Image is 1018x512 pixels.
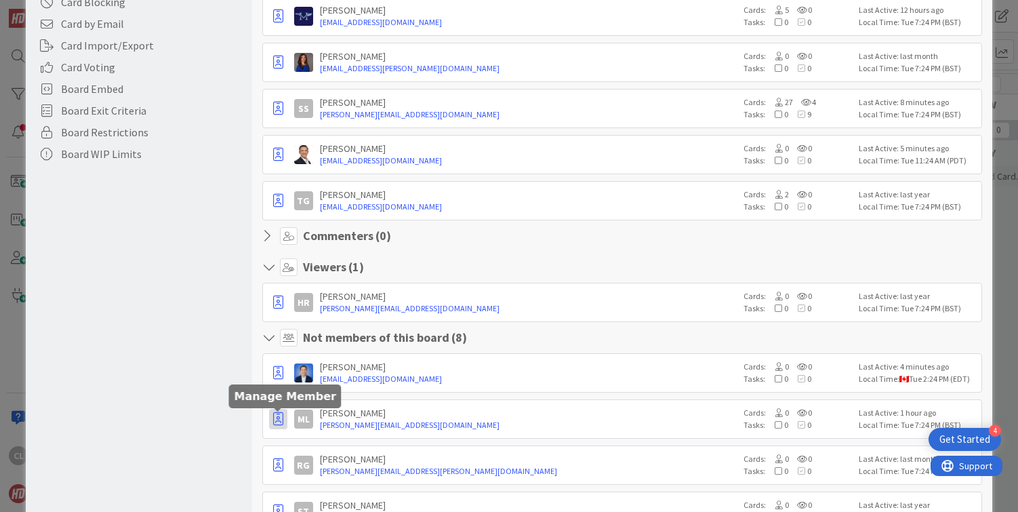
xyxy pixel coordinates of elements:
[744,62,852,75] div: Tasks:
[859,419,977,431] div: Local Time: Tue 7:24 PM (BST)
[320,50,737,62] div: [PERSON_NAME]
[859,155,977,167] div: Local Time: Tue 11:24 AM (PDT)
[451,330,467,345] span: ( 8 )
[765,201,788,212] span: 0
[789,408,812,418] span: 0
[766,5,789,15] span: 5
[744,109,852,121] div: Tasks:
[303,229,391,243] h4: Commenters
[744,407,852,419] div: Cards:
[859,201,977,213] div: Local Time: Tue 7:24 PM (BST)
[294,191,313,210] div: TG
[765,466,788,476] span: 0
[744,361,852,373] div: Cards:
[744,290,852,302] div: Cards:
[294,7,313,26] img: MH
[320,142,737,155] div: [PERSON_NAME]
[859,142,977,155] div: Last Active: 5 minutes ago
[744,16,852,28] div: Tasks:
[789,5,812,15] span: 0
[793,97,816,107] span: 4
[789,143,812,153] span: 0
[989,425,1001,437] div: 4
[859,189,977,201] div: Last Active: last year
[859,62,977,75] div: Local Time: Tue 7:24 PM (BST)
[788,109,811,119] span: 9
[859,302,977,315] div: Local Time: Tue 7:24 PM (BST)
[61,102,245,119] span: Board Exit Criteria
[744,155,852,167] div: Tasks:
[61,81,245,97] span: Board Embed
[765,17,788,27] span: 0
[789,189,812,199] span: 0
[766,500,789,510] span: 0
[788,63,811,73] span: 0
[320,302,737,315] a: [PERSON_NAME][EMAIL_ADDRESS][DOMAIN_NAME]
[766,454,789,464] span: 0
[744,189,852,201] div: Cards:
[744,142,852,155] div: Cards:
[929,428,1001,451] div: Open Get Started checklist, remaining modules: 4
[320,373,737,385] a: [EMAIL_ADDRESS][DOMAIN_NAME]
[789,454,812,464] span: 0
[766,51,789,61] span: 0
[788,17,811,27] span: 0
[766,189,789,199] span: 2
[26,35,252,56] div: Card Import/Export
[320,189,737,201] div: [PERSON_NAME]
[765,420,788,430] span: 0
[766,97,793,107] span: 27
[294,456,313,475] div: RG
[61,16,245,32] span: Card by Email
[859,499,977,511] div: Last Active: last year
[789,361,812,372] span: 0
[303,330,467,345] h4: Not members of this board
[294,145,313,164] img: SL
[320,290,737,302] div: [PERSON_NAME]
[294,53,313,72] img: SL
[320,201,737,213] a: [EMAIL_ADDRESS][DOMAIN_NAME]
[375,228,391,243] span: ( 0 )
[859,407,977,419] div: Last Active: 1 hour ago
[294,363,313,382] img: DP
[788,466,811,476] span: 0
[765,109,788,119] span: 0
[765,303,788,313] span: 0
[320,109,737,121] a: [PERSON_NAME][EMAIL_ADDRESS][DOMAIN_NAME]
[320,465,737,477] a: [PERSON_NAME][EMAIL_ADDRESS][PERSON_NAME][DOMAIN_NAME]
[788,201,811,212] span: 0
[789,291,812,301] span: 0
[788,155,811,165] span: 0
[766,408,789,418] span: 0
[320,62,737,75] a: [EMAIL_ADDRESS][PERSON_NAME][DOMAIN_NAME]
[744,96,852,109] div: Cards:
[744,499,852,511] div: Cards:
[303,260,364,275] h4: Viewers
[320,361,737,373] div: [PERSON_NAME]
[28,2,62,18] span: Support
[294,410,313,429] div: ML
[294,99,313,118] div: SS
[320,419,737,431] a: [PERSON_NAME][EMAIL_ADDRESS][DOMAIN_NAME]
[859,373,977,385] div: Local Time: Tue 2:24 PM (EDT)
[744,465,852,477] div: Tasks:
[859,16,977,28] div: Local Time: Tue 7:24 PM (BST)
[766,291,789,301] span: 0
[744,419,852,431] div: Tasks:
[320,155,737,167] a: [EMAIL_ADDRESS][DOMAIN_NAME]
[235,390,336,403] h5: Manage Member
[859,465,977,477] div: Local Time: Tue 7:24 PM (BST)
[744,453,852,465] div: Cards:
[789,500,812,510] span: 0
[788,374,811,384] span: 0
[766,361,789,372] span: 0
[61,59,245,75] span: Card Voting
[859,290,977,302] div: Last Active: last year
[859,4,977,16] div: Last Active: 12 hours ago
[859,453,977,465] div: Last Active: last month
[26,143,252,165] div: Board WIP Limits
[320,96,737,109] div: [PERSON_NAME]
[744,50,852,62] div: Cards:
[765,155,788,165] span: 0
[788,303,811,313] span: 0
